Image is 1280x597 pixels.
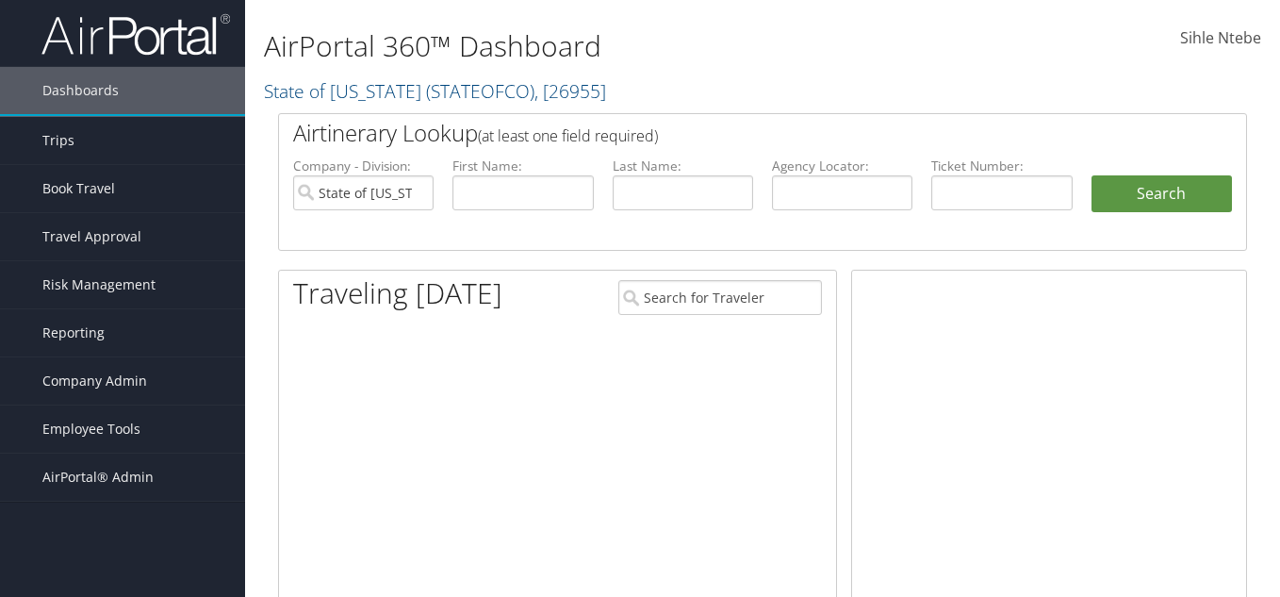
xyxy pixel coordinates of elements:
span: ( STATEOFCO ) [426,78,534,104]
span: Trips [42,117,74,164]
span: Sihle Ntebe [1180,27,1261,48]
span: Dashboards [42,67,119,114]
label: Last Name: [613,157,753,175]
label: First Name: [452,157,593,175]
span: Reporting [42,309,105,357]
span: Employee Tools [42,406,140,453]
img: airportal-logo.png [41,12,230,57]
a: Sihle Ntebe [1180,9,1261,68]
label: Company - Division: [293,157,434,175]
span: Company Admin [42,357,147,405]
label: Agency Locator: [772,157,912,175]
h2: Airtinerary Lookup [293,117,1152,149]
span: (at least one field required) [478,125,658,146]
span: , [ 26955 ] [534,78,606,104]
span: Travel Approval [42,213,141,260]
input: Search for Traveler [618,280,822,315]
button: Search [1091,175,1232,213]
span: AirPortal® Admin [42,454,154,501]
label: Ticket Number: [931,157,1072,175]
span: Book Travel [42,165,115,212]
h1: AirPortal 360™ Dashboard [264,26,928,66]
span: Risk Management [42,261,156,308]
h1: Traveling [DATE] [293,274,502,313]
a: State of [US_STATE] [264,78,606,104]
